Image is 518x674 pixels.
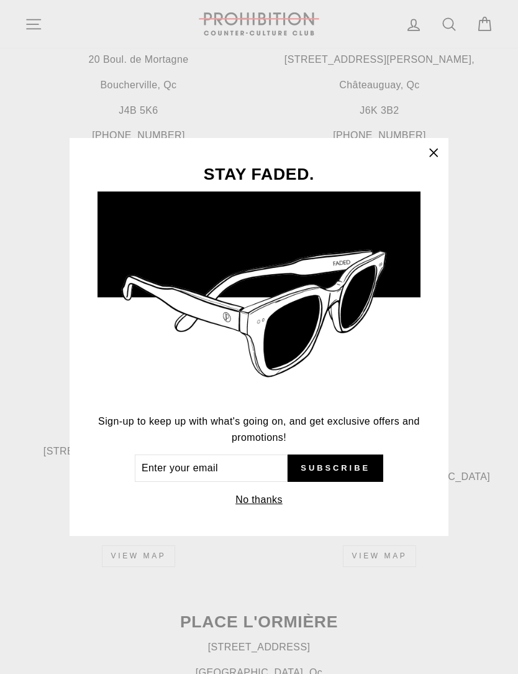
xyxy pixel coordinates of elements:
[98,413,420,445] p: Sign-up to keep up with what's going on, and get exclusive offers and promotions!
[232,491,286,509] button: No thanks
[301,463,370,474] span: Subscribe
[98,166,420,183] h3: STAY FADED.
[288,455,383,482] button: Subscribe
[135,455,288,482] input: Enter your email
